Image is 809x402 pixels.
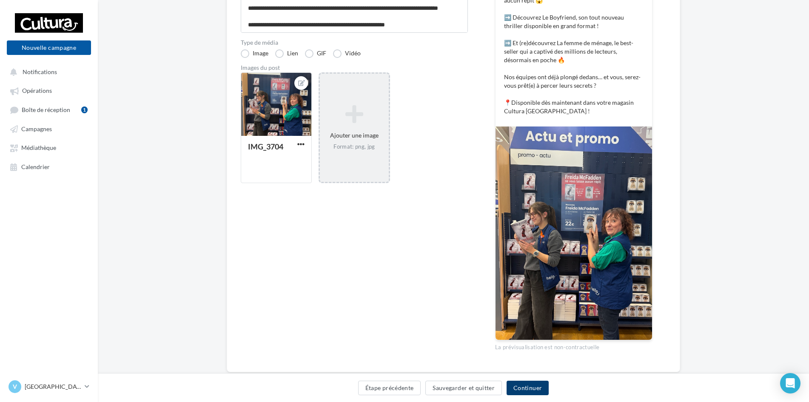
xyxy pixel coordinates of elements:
label: Lien [275,49,298,58]
div: Images du post [241,65,468,71]
div: 1 [81,106,88,113]
label: Vidéo [333,49,361,58]
div: IMG_3704 [248,142,283,151]
a: Médiathèque [5,140,93,155]
button: Nouvelle campagne [7,40,91,55]
div: Open Intercom Messenger [780,373,800,393]
p: [GEOGRAPHIC_DATA] [25,382,81,391]
span: Campagnes [21,125,52,132]
button: Notifications [5,64,89,79]
div: La prévisualisation est non-contractuelle [495,340,652,351]
span: Boîte de réception [22,106,70,113]
a: V [GEOGRAPHIC_DATA] [7,379,91,395]
button: Étape précédente [358,381,421,395]
a: Boîte de réception1 [5,102,93,118]
button: Continuer [507,381,549,395]
span: Opérations [22,87,52,95]
span: V [13,382,17,391]
label: Image [241,49,268,58]
span: Notifications [23,68,57,75]
a: Calendrier [5,159,93,174]
a: Campagnes [5,121,93,136]
a: Opérations [5,83,93,98]
button: Sauvegarder et quitter [425,381,502,395]
span: Médiathèque [21,144,56,152]
label: GIF [305,49,326,58]
span: Calendrier [21,163,50,170]
label: Type de média [241,40,468,46]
